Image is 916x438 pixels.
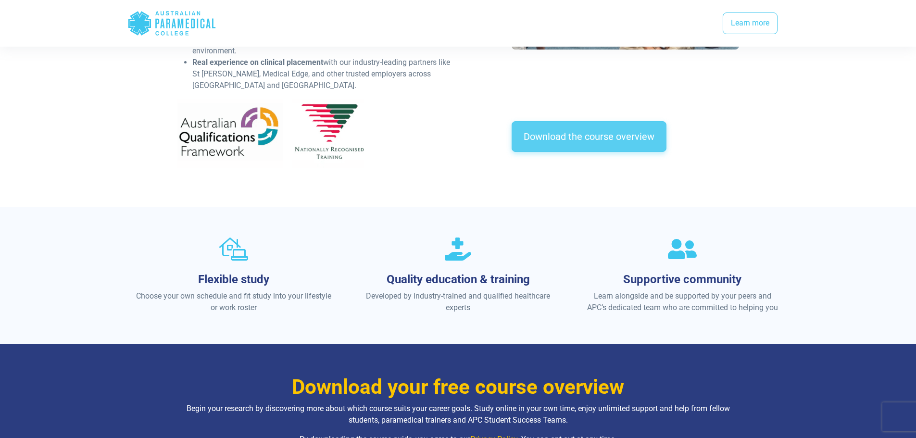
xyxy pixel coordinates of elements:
h3: Flexible study [135,273,333,287]
p: Begin your research by discovering more about which course suits your career goals. Study online ... [177,403,740,426]
div: Australian Paramedical College [127,8,216,39]
h3: Download your free course overview [177,375,740,400]
p: Learn alongside and be supported by your peers and APC’s dedicated team who are committed to help... [584,290,781,313]
iframe: EmbedSocial Universal Widget [512,68,739,118]
p: Developed by industry-trained and qualified healthcare experts [359,290,557,313]
a: Download the course overview [512,121,666,152]
strong: Real experience on clinical placement [192,58,323,67]
h3: Quality education & training [359,273,557,287]
li: with our industry-leading partners like St [PERSON_NAME], Medical Edge, and other trusted employe... [192,57,452,91]
h3: Supportive community [584,273,781,287]
p: Choose your own schedule and fit study into your lifestyle or work roster [135,290,333,313]
a: Learn more [723,13,778,35]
